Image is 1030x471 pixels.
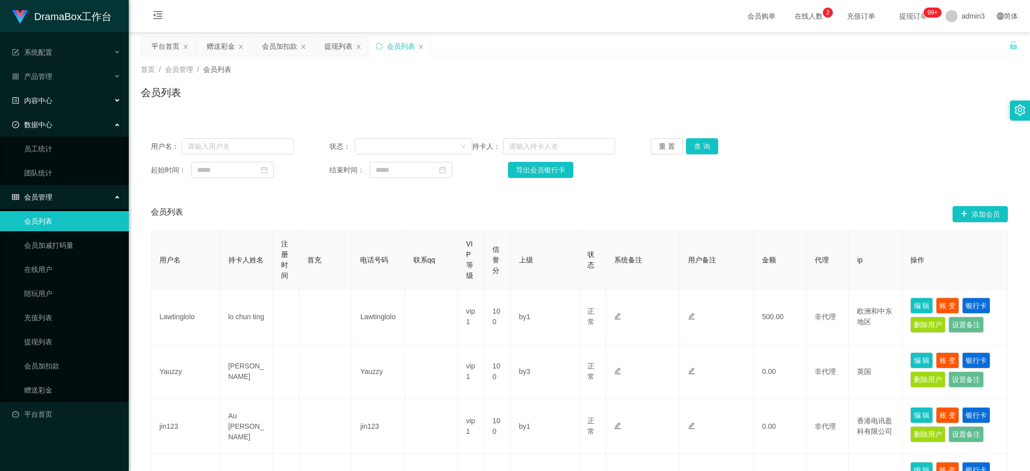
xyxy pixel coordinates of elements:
[962,407,990,423] button: 银行卡
[12,121,19,128] i: 图标: check-circle-o
[197,65,199,73] span: /
[238,44,244,50] i: 图标: close
[24,163,121,183] a: 团队统计
[151,344,220,399] td: Yauzzy
[587,417,594,435] span: 正常
[151,165,191,175] span: 起始时间：
[151,399,220,454] td: jin123
[159,256,181,264] span: 用户名
[519,256,533,264] span: 上级
[614,256,642,264] span: 系统备注
[141,65,155,73] span: 首页
[484,399,511,454] td: 100
[857,256,863,264] span: ip
[688,422,695,429] i: 图标: edit
[24,308,121,328] a: 充值列表
[849,399,902,454] td: 香港电讯盈科有限公司
[936,407,959,423] button: 账 变
[826,8,830,18] p: 2
[688,256,716,264] span: 用户备注
[849,344,902,399] td: 英国
[472,141,503,152] span: 持卡人：
[413,256,436,264] span: 联系qq
[376,43,383,50] i: 图标: sync
[458,399,485,454] td: vip1
[141,85,181,100] h1: 会员列表
[387,37,415,56] div: 会员列表
[910,371,946,388] button: 删除用户
[34,1,112,33] h1: DramaBox工作台
[24,284,121,304] a: 陪玩用户
[360,256,388,264] span: 电话号码
[458,344,485,399] td: vip1
[458,290,485,344] td: vip1
[352,290,405,344] td: Lawtinglolo
[418,44,424,50] i: 图标: close
[159,65,161,73] span: /
[910,426,946,442] button: 删除用户
[12,10,28,24] img: logo.9652507e.png
[511,290,580,344] td: by1
[151,206,183,222] span: 会员列表
[508,162,573,178] button: 导出会员银行卡
[262,37,297,56] div: 会员加扣款
[281,240,288,279] span: 注册时间
[614,367,621,374] i: 图标: edit
[12,194,19,201] i: 图标: table
[894,13,932,20] span: 提现订单
[329,165,370,175] span: 结束时间：
[12,404,121,424] a: 图标: dashboard平台首页
[815,367,836,375] span: 非代理
[24,259,121,279] a: 在线用户
[324,37,353,56] div: 提现列表
[203,65,231,73] span: 会员列表
[12,12,112,20] a: DramaBox工作台
[12,97,19,104] i: 图标: profile
[352,344,405,399] td: Yauzzy
[910,256,924,264] span: 操作
[910,407,933,423] button: 编 辑
[762,256,776,264] span: 金额
[754,290,807,344] td: 500.00
[352,399,405,454] td: jin123
[307,256,321,264] span: 首充
[24,235,121,255] a: 会员加减打码量
[12,48,52,56] span: 系统配置
[12,97,52,105] span: 内容中心
[587,307,594,326] span: 正常
[1014,105,1025,116] i: 图标: setting
[688,313,695,320] i: 图标: edit
[24,211,121,231] a: 会员列表
[953,206,1008,222] button: 图标: plus添加会员
[439,166,446,173] i: 图标: calendar
[329,141,355,152] span: 状态：
[949,317,984,333] button: 设置备注
[220,399,273,454] td: Au [PERSON_NAME]
[503,138,615,154] input: 请输入持卡人名
[228,256,264,264] span: 持卡人姓名
[962,298,990,314] button: 银行卡
[24,332,121,352] a: 提现列表
[949,371,984,388] button: 设置备注
[220,290,273,344] td: lo chun ting
[815,313,836,321] span: 非代理
[962,352,990,368] button: 银行卡
[12,121,52,129] span: 数据中心
[511,344,580,399] td: by3
[815,422,836,430] span: 非代理
[614,313,621,320] i: 图标: edit
[923,8,941,18] sup: 331
[12,73,19,80] i: 图标: appstore-o
[300,44,306,50] i: 图标: close
[688,367,695,374] i: 图标: edit
[614,422,621,429] i: 图标: edit
[910,298,933,314] button: 编 辑
[849,290,902,344] td: 欧洲和中东地区
[587,362,594,381] span: 正常
[492,245,499,274] span: 信誉分
[511,399,580,454] td: by1
[997,13,1004,20] i: 图标: global
[936,298,959,314] button: 账 变
[484,290,511,344] td: 100
[949,426,984,442] button: 设置备注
